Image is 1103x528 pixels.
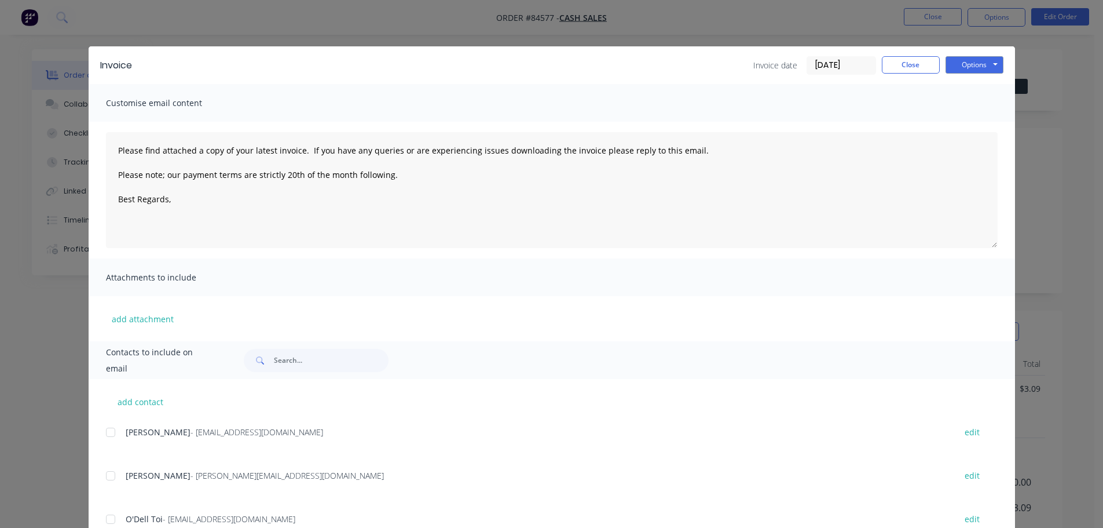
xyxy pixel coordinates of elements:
[958,468,987,483] button: edit
[100,59,132,72] div: Invoice
[106,310,179,327] button: add attachment
[958,424,987,440] button: edit
[882,56,940,74] button: Close
[126,470,190,481] span: [PERSON_NAME]
[946,56,1003,74] button: Options
[190,427,323,438] span: - [EMAIL_ADDRESS][DOMAIN_NAME]
[190,470,384,481] span: - [PERSON_NAME][EMAIL_ADDRESS][DOMAIN_NAME]
[274,349,389,372] input: Search...
[106,270,233,286] span: Attachments to include
[163,514,295,525] span: - [EMAIL_ADDRESS][DOMAIN_NAME]
[753,59,797,71] span: Invoice date
[958,511,987,527] button: edit
[106,393,175,410] button: add contact
[126,427,190,438] span: [PERSON_NAME]
[106,95,233,111] span: Customise email content
[106,344,215,377] span: Contacts to include on email
[126,514,163,525] span: O'Dell Toi
[106,132,998,248] textarea: Please find attached a copy of your latest invoice. If you have any queries or are experiencing i...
